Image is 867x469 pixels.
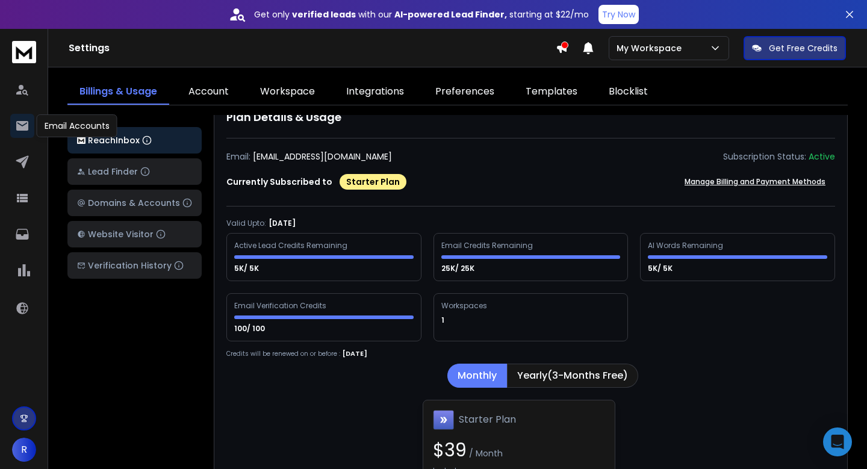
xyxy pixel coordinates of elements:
[507,364,638,388] button: Yearly(3-Months Free)
[394,8,507,20] strong: AI-powered Lead Finder,
[226,151,250,163] p: Email:
[234,264,261,273] p: 5K/ 5K
[467,447,503,459] span: / Month
[343,349,367,359] p: [DATE]
[423,79,506,105] a: Preferences
[69,41,556,55] h1: Settings
[226,176,332,188] p: Currently Subscribed to
[441,264,476,273] p: 25K/ 25K
[809,151,835,163] div: Active
[723,151,806,163] p: Subscription Status:
[769,42,837,54] p: Get Free Credits
[602,8,635,20] p: Try Now
[433,437,467,463] span: $ 39
[441,315,446,325] p: 1
[340,174,406,190] div: Starter Plan
[253,151,392,163] p: [EMAIL_ADDRESS][DOMAIN_NAME]
[176,79,241,105] a: Account
[292,8,356,20] strong: verified leads
[226,349,340,358] p: Credits will be renewed on or before :
[597,79,660,105] a: Blocklist
[598,5,639,24] button: Try Now
[648,264,674,273] p: 5K/ 5K
[77,137,85,144] img: logo
[334,79,416,105] a: Integrations
[12,438,36,462] button: R
[226,219,266,228] p: Valid Upto:
[234,324,267,334] p: 100/ 100
[254,8,589,20] p: Get only with our starting at $22/mo
[514,79,589,105] a: Templates
[226,109,835,126] h1: Plan Details & Usage
[744,36,846,60] button: Get Free Credits
[37,114,117,137] div: Email Accounts
[685,177,825,187] p: Manage Billing and Payment Methods
[67,190,202,216] button: Domains & Accounts
[441,241,535,250] div: Email Credits Remaining
[675,170,835,194] button: Manage Billing and Payment Methods
[248,79,327,105] a: Workspace
[67,252,202,279] button: Verification History
[67,221,202,247] button: Website Visitor
[234,241,349,250] div: Active Lead Credits Remaining
[441,301,489,311] div: Workspaces
[234,301,328,311] div: Email Verification Credits
[823,427,852,456] div: Open Intercom Messenger
[67,79,169,105] a: Billings & Usage
[459,412,516,427] h1: Starter Plan
[617,42,686,54] p: My Workspace
[67,127,202,154] button: ReachInbox
[447,364,507,388] button: Monthly
[648,241,725,250] div: AI Words Remaining
[269,219,296,228] p: [DATE]
[433,410,454,430] img: Starter Plan icon
[67,158,202,185] button: Lead Finder
[12,41,36,63] img: logo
